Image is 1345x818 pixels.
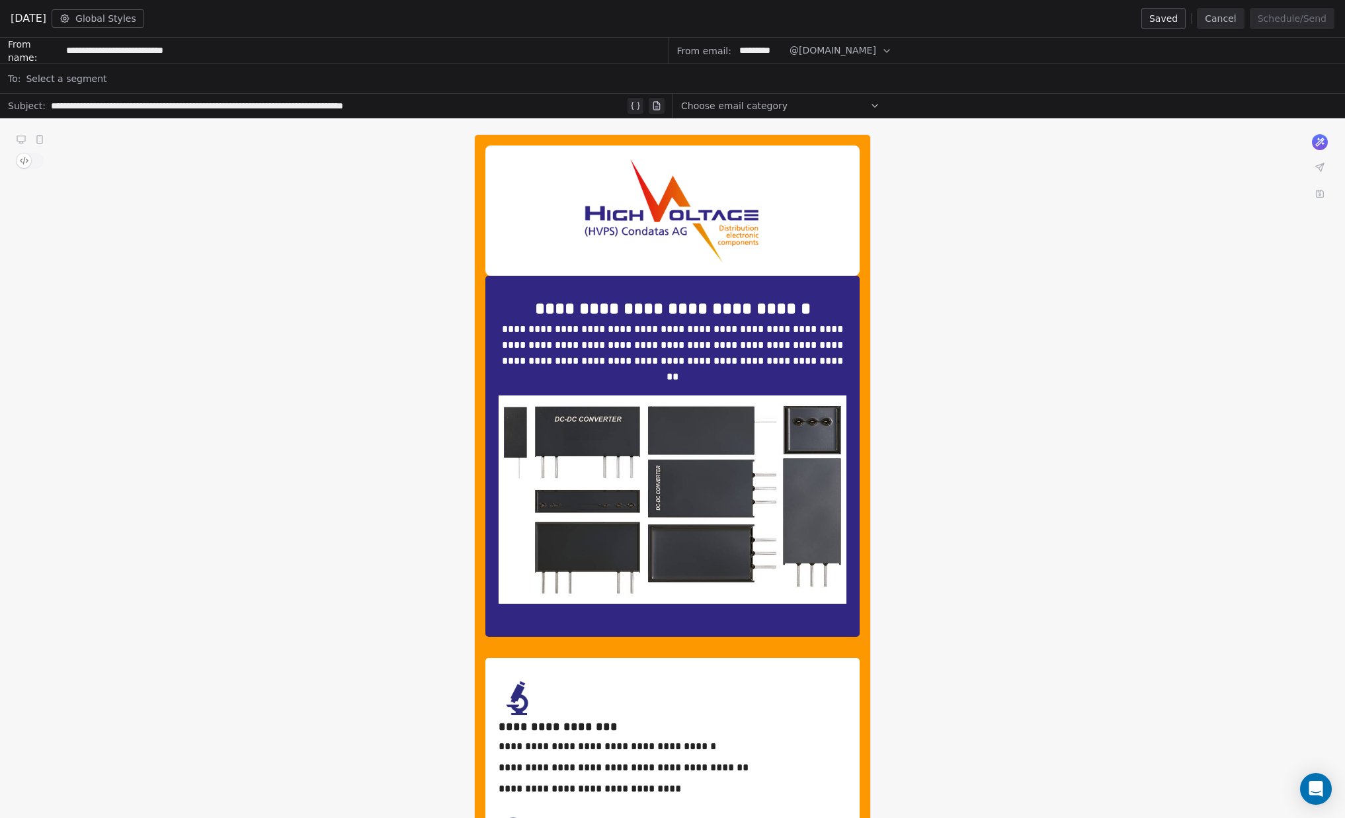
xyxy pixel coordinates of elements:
[790,44,876,58] span: @[DOMAIN_NAME]
[11,11,46,26] span: [DATE]
[677,44,731,58] span: From email:
[1250,8,1334,29] button: Schedule/Send
[1300,773,1332,805] div: Open Intercom Messenger
[1197,8,1244,29] button: Cancel
[1141,8,1186,29] button: Saved
[681,99,788,112] span: Choose email category
[8,72,20,85] span: To:
[52,9,144,28] button: Global Styles
[26,72,106,85] span: Select a segment
[8,99,46,116] span: Subject:
[8,38,61,64] span: From name:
